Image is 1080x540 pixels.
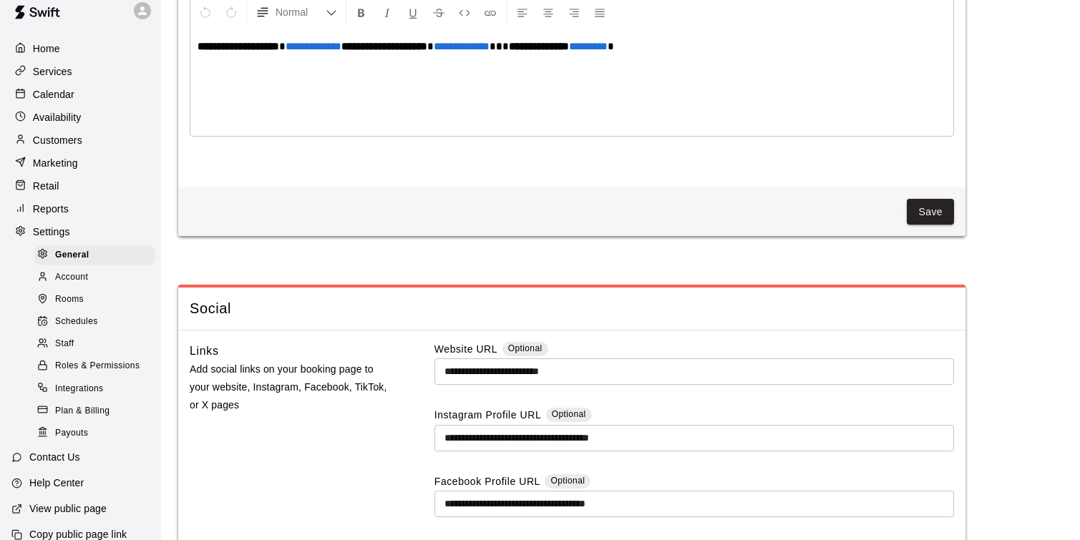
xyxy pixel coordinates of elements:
label: Instagram Profile URL [434,408,541,424]
a: Home [11,38,150,59]
label: Website URL [434,342,497,358]
a: Reports [11,198,150,220]
span: Normal [276,5,326,19]
div: Account [34,267,155,288]
span: Plan & Billing [55,404,110,418]
a: Staff [34,333,161,355]
span: Optional [552,409,586,419]
p: Retail [33,179,59,193]
div: Payouts [34,423,155,443]
p: Add social links on your booking page to your website, Instagram, Facebook, TikTok, or X pages [190,360,389,415]
p: Contact Us [29,450,80,464]
a: Schedules [34,311,161,333]
div: Roles & Permissions [34,356,155,376]
span: Optional [508,343,543,353]
div: Plan & Billing [34,401,155,421]
p: Home [33,41,60,56]
span: Schedules [55,315,98,329]
p: Availability [33,110,82,124]
a: Marketing [11,152,150,174]
p: Customers [33,133,82,147]
p: Help Center [29,476,84,490]
a: Customers [11,129,150,151]
div: General [34,245,155,265]
p: Calendar [33,87,74,102]
span: Social [190,299,954,318]
a: Services [11,61,150,82]
span: Account [55,270,88,285]
p: View public page [29,501,107,516]
span: Optional [550,476,585,486]
span: Integrations [55,382,104,396]
div: Integrations [34,379,155,399]
p: Settings [33,225,70,239]
div: Rooms [34,290,155,310]
span: Rooms [55,293,84,307]
div: Schedules [34,312,155,332]
p: Marketing [33,156,78,170]
span: Staff [55,337,74,351]
a: Roles & Permissions [34,355,161,378]
a: Calendar [11,84,150,105]
a: Rooms [34,289,161,311]
a: Retail [11,175,150,197]
span: Payouts [55,426,88,441]
h6: Links [190,342,219,360]
label: Facebook Profile URL [434,474,540,491]
p: Services [33,64,72,79]
a: Availability [11,107,150,128]
span: General [55,248,89,262]
a: Settings [11,221,150,242]
a: Plan & Billing [34,400,161,422]
a: General [34,244,161,266]
a: Account [34,266,161,288]
div: Staff [34,334,155,354]
span: Roles & Permissions [55,359,140,373]
button: Save [907,199,954,225]
p: Reports [33,202,69,216]
a: Integrations [34,378,161,400]
a: Payouts [34,422,161,444]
